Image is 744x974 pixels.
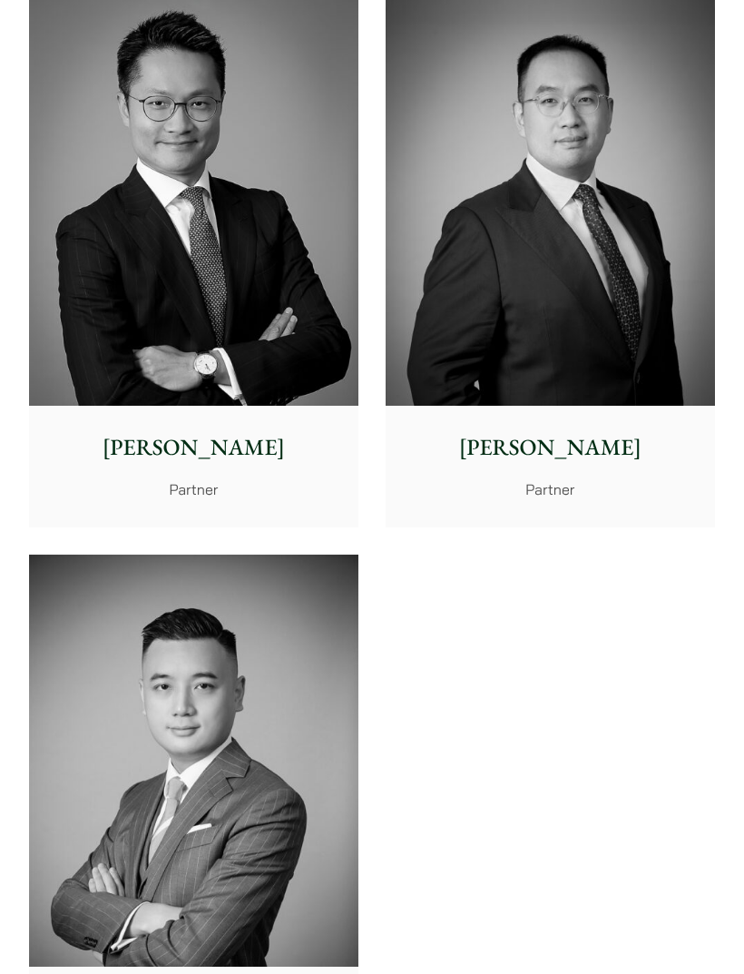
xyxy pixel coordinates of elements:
[42,478,345,500] p: Partner
[398,478,701,500] p: Partner
[42,431,345,465] p: [PERSON_NAME]
[398,431,701,465] p: [PERSON_NAME]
